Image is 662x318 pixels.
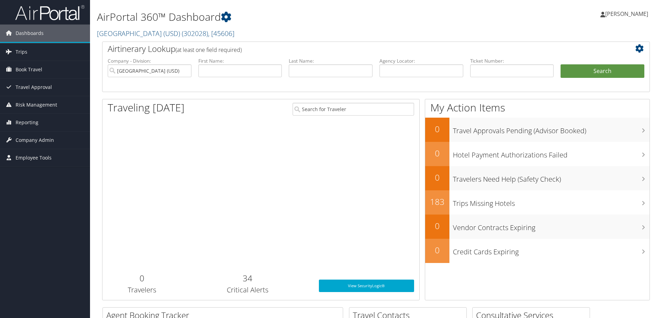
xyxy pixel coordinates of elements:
[379,57,463,64] label: Agency Locator:
[176,46,242,54] span: (at least one field required)
[561,64,644,78] button: Search
[293,103,414,116] input: Search for Traveler
[97,29,234,38] a: [GEOGRAPHIC_DATA] (USD)
[108,57,191,64] label: Company - Division:
[453,195,650,208] h3: Trips Missing Hotels
[16,43,27,61] span: Trips
[108,43,599,55] h2: Airtinerary Lookup
[16,96,57,113] span: Risk Management
[425,220,449,232] h2: 0
[182,29,208,38] span: ( 302028 )
[600,3,655,24] a: [PERSON_NAME]
[208,29,234,38] span: , [ 45606 ]
[453,147,650,160] h3: Hotel Payment Authorizations Failed
[16,61,42,78] span: Book Travel
[16,149,52,166] span: Employee Tools
[425,239,650,263] a: 0Credit Cards Expiring
[16,114,38,131] span: Reporting
[425,142,650,166] a: 0Hotel Payment Authorizations Failed
[16,79,52,96] span: Travel Approval
[453,219,650,233] h3: Vendor Contracts Expiring
[108,285,177,295] h3: Travelers
[16,131,54,149] span: Company Admin
[108,272,177,284] h2: 0
[198,57,282,64] label: First Name:
[453,244,650,257] h3: Credit Cards Expiring
[425,190,650,215] a: 183Trips Missing Hotels
[470,57,554,64] label: Ticket Number:
[16,25,44,42] span: Dashboards
[605,10,648,18] span: [PERSON_NAME]
[425,196,449,208] h2: 183
[425,215,650,239] a: 0Vendor Contracts Expiring
[108,100,185,115] h1: Traveling [DATE]
[425,100,650,115] h1: My Action Items
[425,244,449,256] h2: 0
[425,166,650,190] a: 0Travelers Need Help (Safety Check)
[187,285,308,295] h3: Critical Alerts
[15,4,84,21] img: airportal-logo.png
[289,57,373,64] label: Last Name:
[453,171,650,184] h3: Travelers Need Help (Safety Check)
[425,123,449,135] h2: 0
[425,172,449,183] h2: 0
[453,122,650,136] h3: Travel Approvals Pending (Advisor Booked)
[425,118,650,142] a: 0Travel Approvals Pending (Advisor Booked)
[425,147,449,159] h2: 0
[97,10,469,24] h1: AirPortal 360™ Dashboard
[319,280,414,292] a: View SecurityLogic®
[187,272,308,284] h2: 34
